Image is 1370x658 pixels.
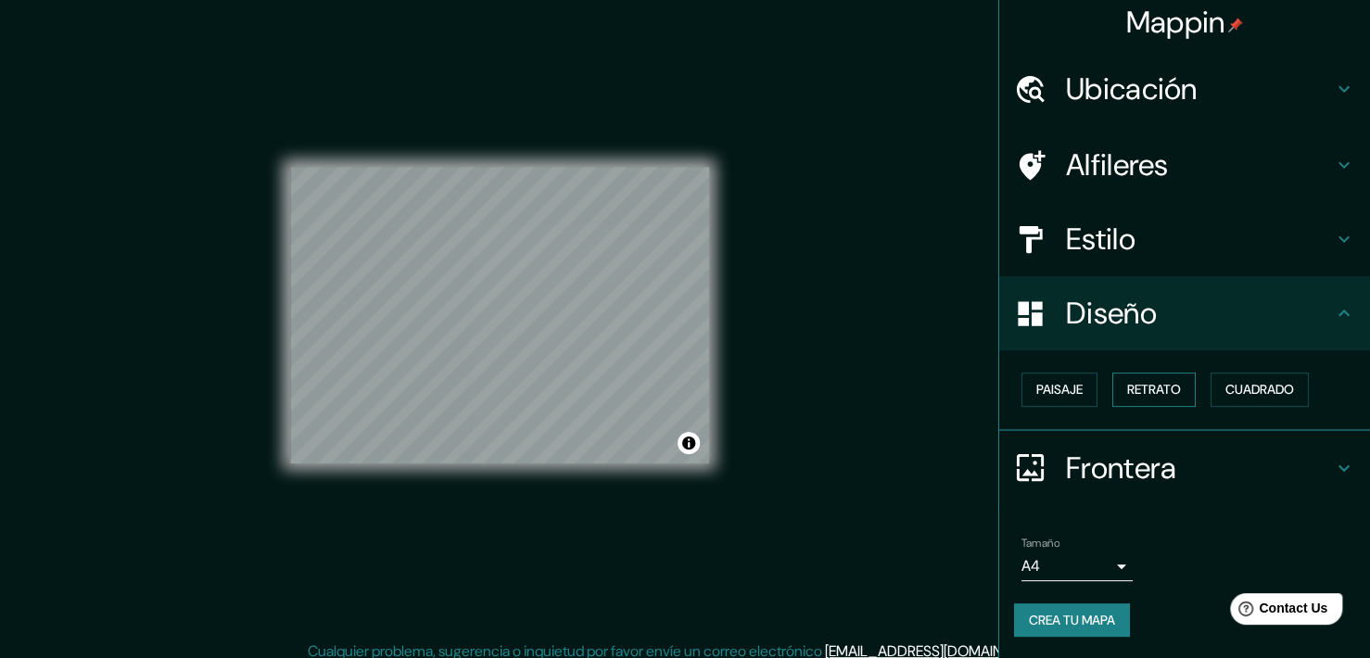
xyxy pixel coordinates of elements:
button: Crea tu mapa [1014,603,1130,638]
h4: Diseño [1066,295,1333,332]
h4: Alfileres [1066,146,1333,183]
button: Toggle attribution [678,432,700,454]
img: pin-icon.png [1228,18,1243,32]
h4: Ubicación [1066,70,1333,108]
h4: Estilo [1066,221,1333,258]
div: Estilo [999,202,1370,276]
button: Cuadrado [1211,373,1309,407]
label: Tamaño [1021,535,1059,550]
iframe: Help widget launcher [1205,586,1350,638]
div: Frontera [999,431,1370,505]
button: Paisaje [1021,373,1097,407]
div: Ubicación [999,52,1370,126]
div: Diseño [999,276,1370,350]
canvas: Map [290,167,709,463]
div: Alfileres [999,128,1370,202]
button: Retrato [1112,373,1196,407]
h4: Frontera [1066,449,1333,487]
h4: Mappin [1126,4,1244,41]
div: A4 [1021,551,1133,581]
